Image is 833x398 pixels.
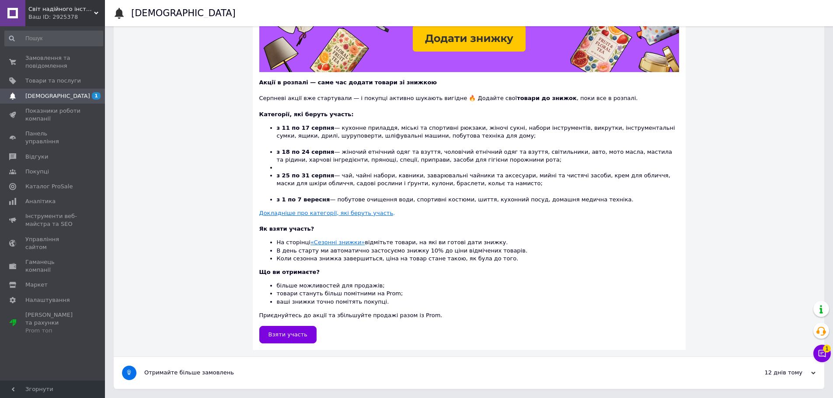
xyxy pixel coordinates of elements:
b: товари до знижок [517,95,577,101]
b: Що ви отримаєте? [259,269,320,275]
span: Замовлення та повідомлення [25,54,81,70]
li: — чай, чайні набори, кавники, заварювальні чайники та аксесуари, мийні та чистячі засоби, крем дл... [277,172,679,196]
span: Взяти участь [268,331,308,338]
span: Управління сайтом [25,235,81,251]
span: Відгуки [25,153,48,161]
div: Серпневі акції вже стартували — і покупці активно шукають вигідне 🔥 Додайте свої , поки все в роз... [259,87,679,102]
li: На сторінці відмітьте товари, на які ви готові дати знижку. [277,239,679,246]
li: В день старту ми автоматично застосуємо знижку 10% до ціни відмічених товарів. [277,247,679,255]
span: Світ надійного інструменту - Market Tools [28,5,94,13]
span: Каталог ProSale [25,183,73,190]
a: Взяти участь [259,326,317,343]
b: Категорії, які беруть участь: [259,111,354,118]
span: Налаштування [25,296,70,304]
span: Покупці [25,168,49,176]
li: ваші знижки точно помітять покупці. [277,298,679,306]
a: Докладніше про категорії, які беруть участь. [259,210,395,216]
li: — кухонне приладдя, міські та спортивні рюкзаки, жіночі сукні, набори інструментів, викрутки, інс... [277,124,679,148]
li: більше можливостей для продажів; [277,282,679,290]
span: Показники роботи компанії [25,107,81,123]
span: Гаманець компанії [25,258,81,274]
b: Як взяти участь? [259,225,314,232]
span: Аналітика [25,197,56,205]
b: Акції в розпалі — саме час додати товари зі знижкою [259,79,437,86]
li: товари стануть більш помітними на Prom; [277,290,679,298]
b: з 1 по 7 вересня [277,196,330,203]
a: «Сезонні знижки» [310,239,365,246]
span: Маркет [25,281,48,289]
span: Панель управління [25,130,81,145]
h1: [DEMOGRAPHIC_DATA] [131,8,236,18]
span: [PERSON_NAME] та рахунки [25,311,81,335]
span: 1 [823,343,831,351]
li: — побутове очищення води, спортивні костюми, шиття, кухонний посуд, домашня медична техніка. [277,196,679,204]
input: Пошук [4,31,103,46]
span: [DEMOGRAPHIC_DATA] [25,92,90,100]
b: з 18 по 24 серпня [277,149,335,155]
span: Інструменти веб-майстра та SEO [25,212,81,228]
li: Коли сезонна знижка завершиться, ціна на товар стане такою, як була до того. [277,255,679,263]
span: 1 [92,92,101,100]
b: з 25 по 31 серпня [277,172,335,179]
li: — жіночий етнічний одяг та взуття, чоловічий етнічний одяг та взуття, світильники, авто, мото мас... [277,148,679,164]
u: Докладніше про категорії, які беруть участь [259,210,394,216]
b: з 11 по 17 серпня [277,125,335,131]
div: Отримайте більше замовлень [144,369,728,377]
div: Prom топ [25,327,81,335]
div: Приєднуйтесь до акції та збільшуйте продажі разом із Prom. [259,268,679,319]
button: Чат з покупцем1 [813,345,831,362]
span: Товари та послуги [25,77,81,85]
div: 12 днів тому [728,369,816,377]
div: Ваш ID: 2925378 [28,13,105,21]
